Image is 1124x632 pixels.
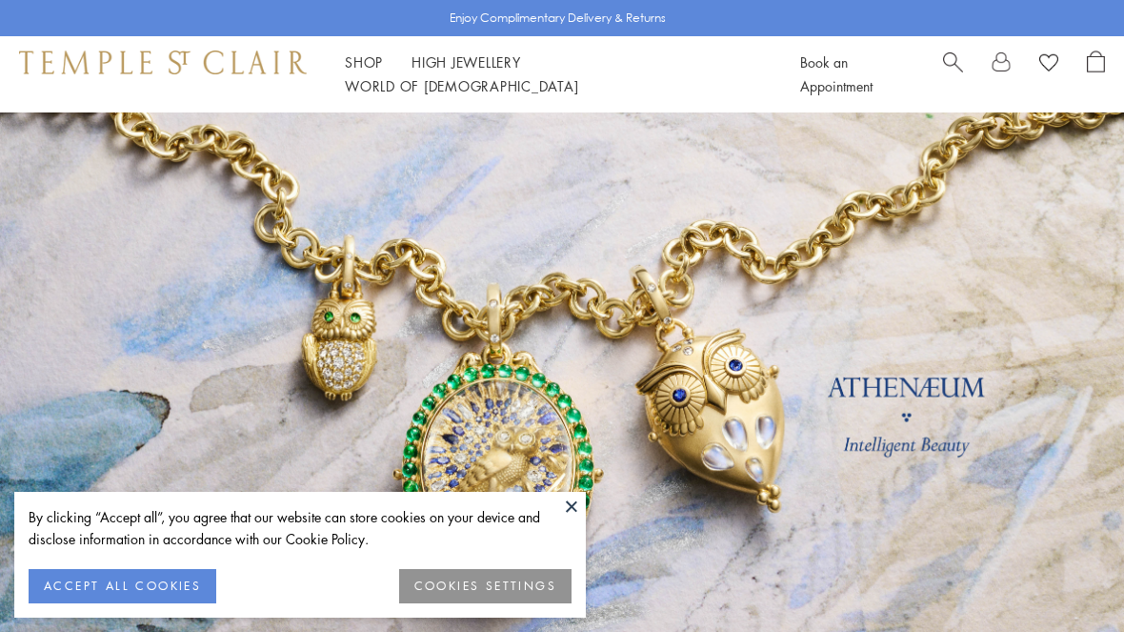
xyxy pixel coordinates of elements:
img: Temple St. Clair [19,51,307,73]
button: COOKIES SETTINGS [399,569,572,603]
a: High JewelleryHigh Jewellery [411,52,521,71]
a: View Wishlist [1039,51,1058,79]
a: ShopShop [345,52,383,71]
iframe: Gorgias live chat messenger [1029,542,1105,613]
p: Enjoy Complimentary Delivery & Returns [450,9,666,28]
a: Open Shopping Bag [1087,51,1105,98]
button: ACCEPT ALL COOKIES [29,569,216,603]
div: By clicking “Accept all”, you agree that our website can store cookies on your device and disclos... [29,506,572,550]
nav: Main navigation [345,51,757,98]
a: Search [943,51,963,98]
a: Book an Appointment [800,52,873,95]
a: World of [DEMOGRAPHIC_DATA]World of [DEMOGRAPHIC_DATA] [345,76,578,95]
